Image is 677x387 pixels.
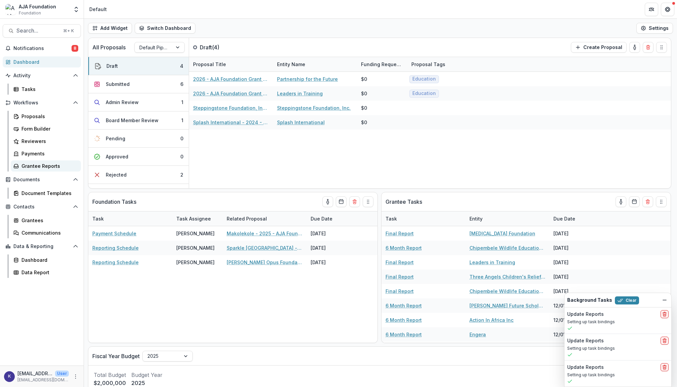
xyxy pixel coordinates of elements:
[88,23,132,34] button: Add Widget
[307,211,357,226] div: Due Date
[357,57,407,71] div: Funding Requested
[307,255,357,270] div: [DATE]
[172,211,223,226] div: Task Assignee
[88,57,189,75] button: Draft4
[17,370,52,377] p: [EMAIL_ADDRESS][DOMAIN_NAME]
[180,171,183,178] div: 2
[656,196,667,207] button: Drag
[88,130,189,148] button: Pending0
[412,91,436,96] span: Education
[322,196,333,207] button: toggle-assigned-to-me
[88,166,189,184] button: Rejected2
[227,230,303,237] a: Makolekole - 2025 - AJA Foundation Discretionary Payment Form
[21,138,76,145] div: Reviewers
[386,198,422,206] p: Grantee Tasks
[349,196,360,207] button: Delete card
[223,211,307,226] div: Related Proposal
[193,119,269,126] a: Splash International - 2024 - AJA Foundation Grant Application
[357,61,407,68] div: Funding Requested
[21,86,76,93] div: Tasks
[273,61,309,68] div: Entity Name
[381,211,465,226] div: Task
[616,196,626,207] button: toggle-assigned-to-me
[386,244,422,251] a: 6 Month Report
[88,211,172,226] div: Task
[13,100,70,106] span: Workflows
[386,331,422,338] a: 6 Month Report
[3,70,81,81] button: Open Activity
[3,201,81,212] button: Open Contacts
[106,135,125,142] div: Pending
[13,204,70,210] span: Contacts
[11,160,81,172] a: Grantee Reports
[361,119,367,126] div: $0
[62,27,75,35] div: ⌘ + K
[549,211,600,226] div: Due Date
[469,244,545,251] a: Chipembele Wildlife Education Trust
[277,76,338,83] a: Partnership for the Future
[19,10,41,16] span: Foundation
[180,81,183,88] div: 6
[176,259,215,266] div: [PERSON_NAME]
[412,76,436,82] span: Education
[88,148,189,166] button: Approved0
[3,56,81,67] a: Dashboard
[3,24,81,38] button: Search...
[661,310,669,318] button: delete
[193,76,269,83] a: 2026 - AJA Foundation Grant Application
[469,331,486,338] a: Engera
[469,230,535,237] a: [MEDICAL_DATA] Foundation
[13,177,70,183] span: Documents
[88,75,189,93] button: Submitted6
[645,3,658,16] button: Partners
[72,45,78,52] span: 8
[106,62,118,69] div: Draft
[636,23,673,34] button: Settings
[642,196,653,207] button: Delete card
[13,46,72,51] span: Notifications
[11,215,81,226] a: Grantees
[94,371,126,379] p: Total Budget
[88,93,189,111] button: Admin Review1
[106,99,139,106] div: Admin Review
[273,57,357,71] div: Entity Name
[11,188,81,199] a: Document Templates
[176,244,215,251] div: [PERSON_NAME]
[181,99,183,106] div: 1
[11,84,81,95] a: Tasks
[549,241,600,255] div: [DATE]
[193,90,269,97] a: 2026 - AJA Foundation Grant Application
[567,311,604,317] h2: Update Reports
[21,256,76,263] div: Dashboard
[176,230,215,237] div: [PERSON_NAME]
[277,90,323,97] a: Leaders in Training
[549,298,600,313] div: 12/01/2025
[92,43,126,51] p: All Proposals
[307,215,336,222] div: Due Date
[106,117,159,124] div: Board Member Review
[386,259,414,266] a: Final Report
[135,23,195,34] button: Switch Dashboard
[567,365,604,370] h2: Update Reports
[19,3,56,10] div: AJA Foundation
[180,62,183,69] div: 4
[465,211,549,226] div: Entity
[469,288,545,295] a: Chipembele Wildlife Education Trust
[381,215,401,222] div: Task
[3,241,81,252] button: Open Data & Reporting
[571,42,627,53] button: Create Proposal
[180,153,183,160] div: 0
[407,57,491,71] div: Proposal Tags
[643,42,653,53] button: Delete card
[549,284,600,298] div: [DATE]
[89,6,107,13] div: Default
[661,296,669,304] button: Dismiss
[361,104,367,111] div: $0
[131,379,163,387] p: 2025
[549,226,600,241] div: [DATE]
[21,190,76,197] div: Document Templates
[227,244,303,251] a: Sparkle [GEOGRAPHIC_DATA] - 2025 - AJA Foundation Grant Application
[386,302,422,309] a: 6 Month Report
[386,317,422,324] a: 6 Month Report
